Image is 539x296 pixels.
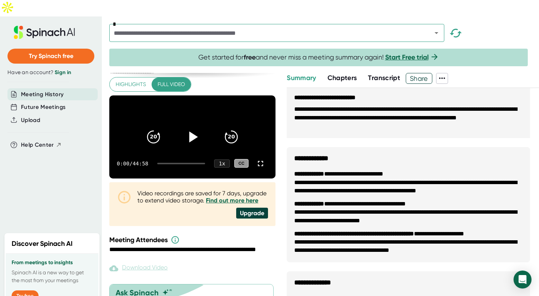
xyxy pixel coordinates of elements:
[287,74,316,82] span: Summary
[406,72,432,85] span: Share
[7,69,94,76] div: Have an account?
[328,73,357,83] button: Chapters
[385,53,429,61] a: Start Free trial
[55,69,71,76] a: Sign in
[7,49,94,64] button: Try Spinach free
[12,260,92,266] h3: From meetings to insights
[116,80,146,89] span: Highlights
[214,159,230,168] div: 1 x
[21,141,62,149] button: Help Center
[12,239,73,249] h2: Discover Spinach AI
[21,90,64,99] button: Meeting History
[109,264,168,273] div: Paid feature
[21,103,66,112] button: Future Meetings
[117,161,148,167] div: 0:00 / 44:58
[137,190,268,204] div: Video recordings are saved for 7 days, upgrade to extend video storage.
[368,74,400,82] span: Transcript
[406,73,432,84] button: Share
[431,28,442,38] button: Open
[21,116,40,125] button: Upload
[244,53,256,61] b: free
[29,52,73,59] span: Try Spinach free
[110,77,152,91] button: Highlights
[236,208,268,219] div: Upgrade
[206,197,258,204] a: Find out more here
[198,53,439,62] span: Get started for and never miss a meeting summary again!
[328,74,357,82] span: Chapters
[152,77,191,91] button: Full video
[158,80,185,89] span: Full video
[109,235,277,244] div: Meeting Attendees
[514,271,532,289] div: Open Intercom Messenger
[287,73,316,83] button: Summary
[21,141,54,149] span: Help Center
[368,73,400,83] button: Transcript
[12,269,92,284] p: Spinach AI is a new way to get the most from your meetings
[234,159,249,168] div: CC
